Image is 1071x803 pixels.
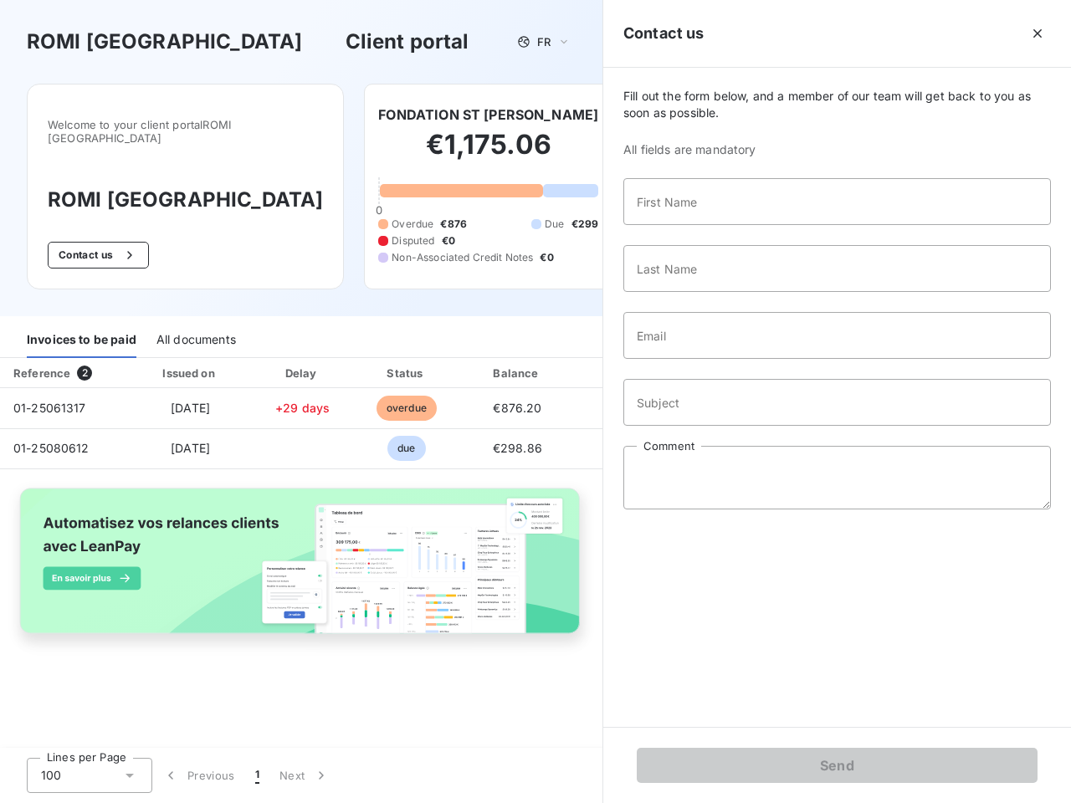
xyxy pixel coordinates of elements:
[578,365,663,381] div: PDF
[27,323,136,358] div: Invoices to be paid
[48,242,149,269] button: Contact us
[77,366,92,381] span: 2
[637,748,1038,783] button: Send
[346,27,469,57] h3: Client portal
[493,401,541,415] span: €876.20
[152,758,245,793] button: Previous
[378,128,598,178] h2: €1,175.06
[623,379,1051,426] input: placeholder
[537,35,551,49] span: FR
[545,217,564,232] span: Due
[13,366,70,380] div: Reference
[171,401,210,415] span: [DATE]
[269,758,340,793] button: Next
[440,217,467,232] span: €876
[493,441,542,455] span: €298.86
[392,217,433,232] span: Overdue
[27,27,302,57] h3: ROMI [GEOGRAPHIC_DATA]
[377,396,437,421] span: overdue
[623,88,1051,121] span: Fill out the form below, and a member of our team will get back to you as soon as possible.
[132,365,248,381] div: Issued on
[13,441,90,455] span: 01-25080612
[387,436,425,461] span: due
[171,441,210,455] span: [DATE]
[378,105,598,125] h6: FONDATION ST [PERSON_NAME]
[623,141,1051,158] span: All fields are mandatory
[623,312,1051,359] input: placeholder
[463,365,571,381] div: Balance
[442,233,455,248] span: €0
[245,758,269,793] button: 1
[392,250,533,265] span: Non-Associated Credit Notes
[13,401,86,415] span: 01-25061317
[156,323,236,358] div: All documents
[48,118,323,145] span: Welcome to your client portal ROMI [GEOGRAPHIC_DATA]
[41,767,61,784] span: 100
[48,185,323,215] h3: ROMI [GEOGRAPHIC_DATA]
[392,233,434,248] span: Disputed
[356,365,456,381] div: Status
[623,245,1051,292] input: placeholder
[376,203,382,217] span: 0
[7,479,596,658] img: banner
[255,365,351,381] div: Delay
[623,22,705,45] h5: Contact us
[623,178,1051,225] input: placeholder
[571,217,599,232] span: €299
[540,250,553,265] span: €0
[255,767,259,784] span: 1
[275,401,330,415] span: +29 days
